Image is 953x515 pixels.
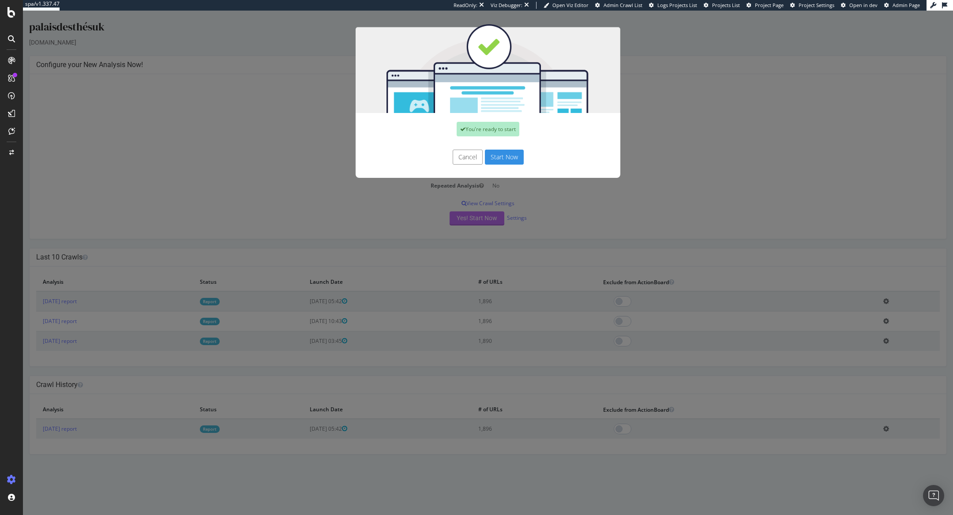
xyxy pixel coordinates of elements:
a: Open in dev [841,2,878,9]
span: Projects List [712,2,740,8]
a: Open Viz Editor [544,2,589,9]
span: Open Viz Editor [552,2,589,8]
span: Admin Page [893,2,920,8]
div: ReadOnly: [454,2,477,9]
button: Cancel [430,139,460,154]
div: Open Intercom Messenger [923,485,944,506]
div: You're ready to start [434,111,496,126]
span: Admin Crawl List [604,2,642,8]
a: Logs Projects List [649,2,697,9]
span: Logs Projects List [657,2,697,8]
button: Start Now [462,139,501,154]
span: Project Page [755,2,784,8]
span: Open in dev [849,2,878,8]
img: You're all set! [333,13,597,102]
a: Project Page [747,2,784,9]
span: Project Settings [799,2,834,8]
div: Viz Debugger: [491,2,522,9]
a: Project Settings [790,2,834,9]
a: Projects List [704,2,740,9]
a: Admin Page [884,2,920,9]
a: Admin Crawl List [595,2,642,9]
